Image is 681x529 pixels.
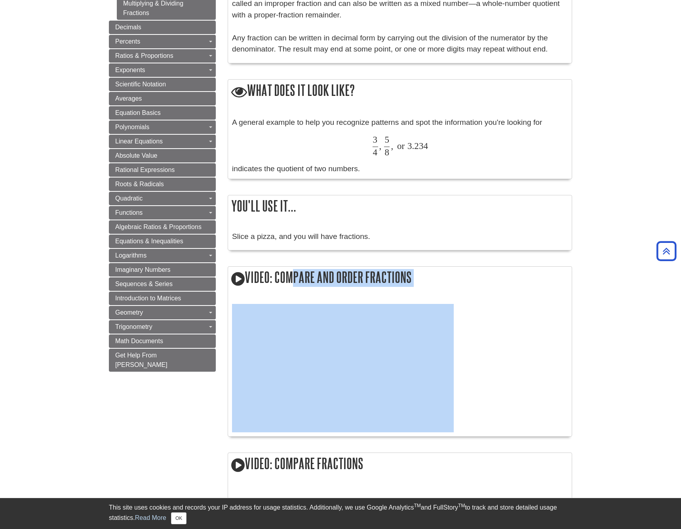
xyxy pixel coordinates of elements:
[171,512,186,524] button: Close
[109,178,216,191] a: Roots & Radicals
[115,223,202,230] span: Algebraic Ratios & Proportions
[228,195,572,216] h2: You'll use it...
[115,152,157,159] span: Absolute Value
[109,135,216,148] a: Linear Equations
[228,453,572,476] h2: Video: Compare Fractions
[402,141,405,151] span: r
[109,235,216,248] a: Equations & Inequalities
[109,149,216,162] a: Absolute Value
[109,21,216,34] a: Decimals
[115,109,161,116] span: Equation Basics
[109,220,216,234] a: Algebraic Ratios & Proportions
[109,49,216,63] a: Ratios & Proportions
[109,92,216,105] a: Averages
[109,35,216,48] a: Percents
[115,67,145,73] span: Exponents
[115,166,175,173] span: Rational Expressions
[115,24,141,31] span: Decimals
[109,120,216,134] a: Polynomials
[109,334,216,348] a: Math Documents
[109,306,216,319] a: Geometry
[115,52,173,59] span: Ratios & Proportions
[115,124,149,130] span: Polynomials
[414,503,420,508] sup: TM
[115,323,152,330] span: Trigonometry
[115,38,140,45] span: Percents
[385,147,390,157] span: 8
[115,338,163,344] span: Math Documents
[109,349,216,372] a: Get Help From [PERSON_NAME]
[232,117,568,175] div: A general example to help you recognize patterns and spot the information you're looking for indi...
[109,192,216,205] a: Quadratic
[115,238,183,244] span: Equations & Inequalities
[115,266,171,273] span: Imaginary Numbers
[228,267,572,289] h2: Video: Compare and Order Fractions
[109,292,216,305] a: Introduction to Matrices
[109,63,216,77] a: Exponents
[407,141,428,151] span: 3.234
[109,320,216,334] a: Trigonometry
[115,95,142,102] span: Averages
[379,141,382,151] span: ,
[115,209,143,216] span: Functions
[115,295,181,302] span: Introduction to Matrices
[391,141,394,151] span: ,
[135,514,166,521] a: Read More
[115,81,166,88] span: Scientific Notation
[109,106,216,120] a: Equation Basics
[109,78,216,91] a: Scientific Notation
[232,304,454,429] iframe: YouTube video player
[115,195,143,202] span: Quadratic
[228,80,572,102] h2: What does it look like?
[397,141,402,151] span: o
[458,503,465,508] sup: TM
[232,231,568,243] p: Slice a pizza, and you will have fractions.
[115,352,167,368] span: Get Help From [PERSON_NAME]
[109,206,216,220] a: Functions
[373,134,378,145] span: 3
[115,138,163,145] span: Linear Equations
[654,246,679,256] a: Back to Top
[115,181,164,187] span: Roots & Radicals
[109,163,216,177] a: Rational Expressions
[109,503,572,524] div: This site uses cookies and records your IP address for usage statistics. Additionally, we use Goo...
[109,263,216,277] a: Imaginary Numbers
[109,249,216,262] a: Logarithms
[115,309,143,316] span: Geometry
[115,281,173,287] span: Sequences & Series
[385,134,390,145] span: 5
[109,277,216,291] a: Sequences & Series
[373,147,378,157] span: 4
[115,252,146,259] span: Logarithms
